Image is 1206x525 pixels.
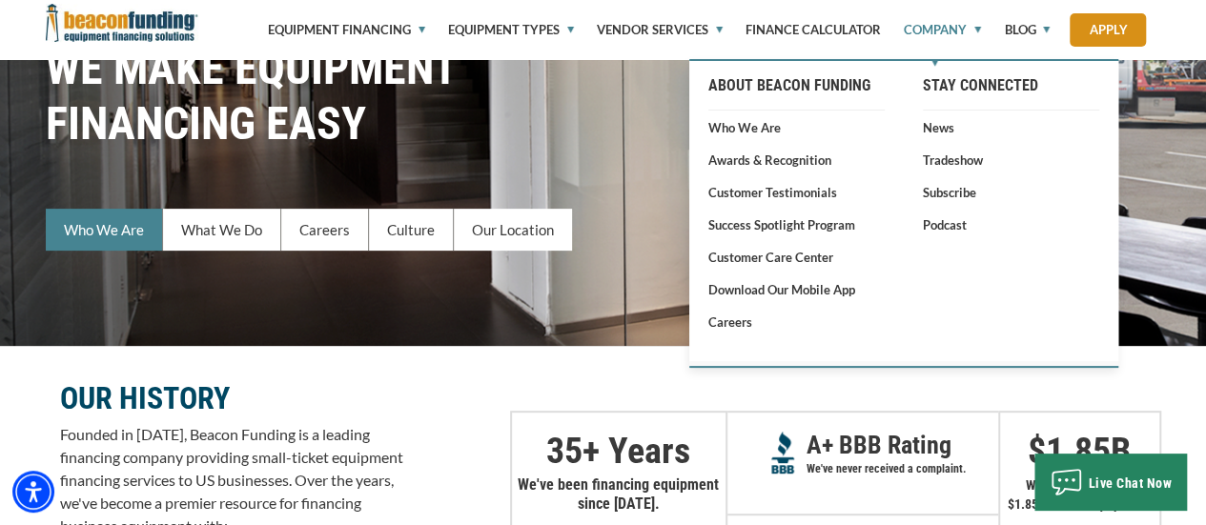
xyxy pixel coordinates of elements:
[923,151,1099,170] a: Tradeshow
[1000,475,1159,514] p: We've financed over $ billion in equipment.
[708,313,885,332] a: Careers
[1046,430,1111,472] span: 1.85
[1014,496,1038,512] span: 1.85
[454,209,572,251] a: Our Location
[923,69,1099,102] a: Stay Connected
[12,471,54,513] div: Accessibility Menu
[46,41,1161,151] h1: WE MAKE EQUIPMENT FINANCING EASY
[369,209,454,251] a: Culture
[46,209,163,251] a: Who We Are
[46,14,198,30] a: Beacon Funding Corporation
[1000,441,1159,460] p: $ B
[923,118,1099,137] a: News
[1034,454,1187,511] button: Live Chat Now
[1088,475,1172,491] span: Live Chat Now
[1070,13,1146,47] a: Apply
[708,248,885,267] a: Customer Care Center
[708,280,885,299] a: Download our Mobile App
[708,118,885,137] a: Who We Are
[771,432,795,474] img: A+ Reputation BBB
[807,459,998,478] p: We've never received a complaint.
[546,430,583,472] span: 35
[923,183,1099,202] a: Subscribe
[708,215,885,234] a: Success Spotlight Program
[807,435,998,454] p: A+ BBB Rating
[708,151,885,170] a: Awards & Recognition
[163,209,281,251] a: What We Do
[281,209,369,251] a: Careers
[46,4,198,42] img: Beacon Funding Corporation
[708,69,885,102] a: About Beacon Funding
[60,387,403,410] p: OUR HISTORY
[512,441,726,460] p: + Years
[923,215,1099,234] a: Podcast
[708,183,885,202] a: Customer Testimonials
